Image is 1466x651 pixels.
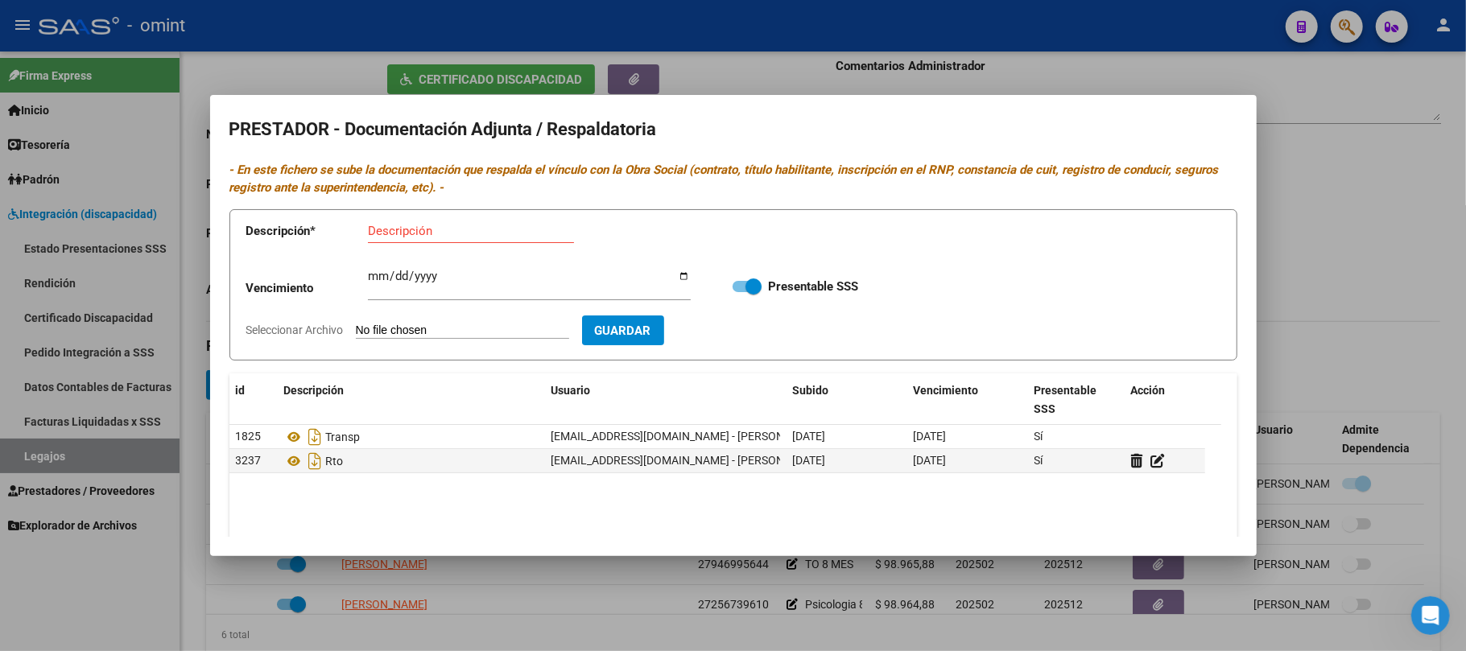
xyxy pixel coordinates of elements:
span: Transp [326,431,361,443]
button: Guardar [582,315,664,345]
strong: Presentable SSS [768,279,858,294]
i: Descargar documento [305,424,326,450]
span: Guardar [595,323,651,338]
p: Vencimiento [246,279,368,298]
iframe: Intercom live chat [1411,596,1450,635]
i: Descargar documento [305,448,326,474]
span: [DATE] [914,454,947,467]
datatable-header-cell: Subido [787,373,907,426]
datatable-header-cell: Acción [1125,373,1205,426]
span: [EMAIL_ADDRESS][DOMAIN_NAME] - [PERSON_NAME] [551,454,824,467]
span: Sí [1034,430,1043,443]
h2: PRESTADOR - Documentación Adjunta / Respaldatoria [229,114,1237,145]
datatable-header-cell: Presentable SSS [1028,373,1125,426]
span: [DATE] [914,430,947,443]
span: Presentable SSS [1034,384,1097,415]
span: Acción [1131,384,1166,397]
span: id [236,384,246,397]
datatable-header-cell: Descripción [278,373,545,426]
span: [EMAIL_ADDRESS][DOMAIN_NAME] - [PERSON_NAME] [551,430,824,443]
datatable-header-cell: id [229,373,278,426]
p: Descripción [246,222,368,241]
span: Descripción [284,384,345,397]
span: [DATE] [793,454,826,467]
datatable-header-cell: Usuario [545,373,787,426]
span: Seleccionar Archivo [246,323,344,336]
span: Sí [1034,454,1043,467]
span: Rto [326,455,344,468]
span: 1825 [236,430,262,443]
span: Subido [793,384,829,397]
i: - En este fichero se sube la documentación que respalda el vínculo con la Obra Social (contrato, ... [229,163,1219,196]
span: 3237 [236,454,262,467]
datatable-header-cell: Vencimiento [907,373,1028,426]
span: Usuario [551,384,591,397]
span: [DATE] [793,430,826,443]
span: Vencimiento [914,384,979,397]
